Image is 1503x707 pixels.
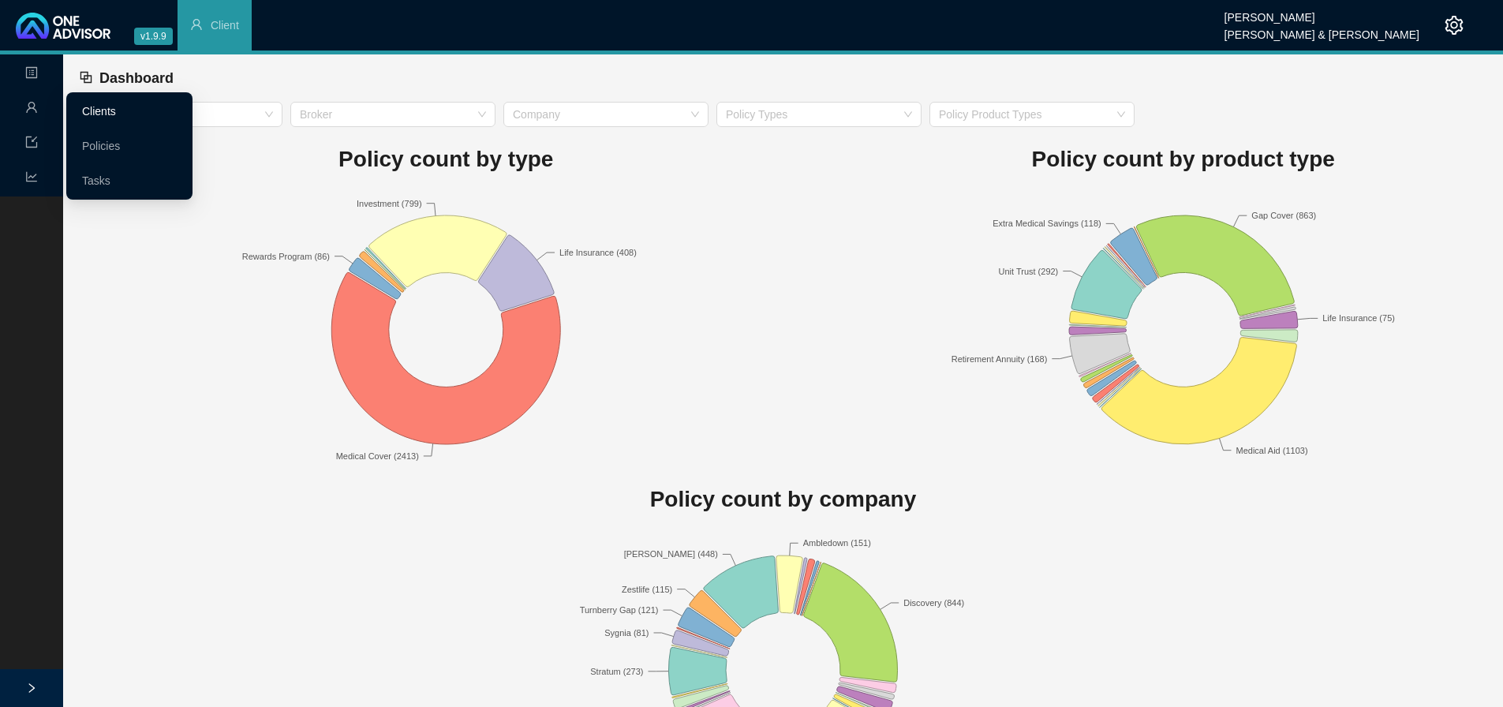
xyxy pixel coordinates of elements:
span: setting [1445,16,1464,35]
text: Gap Cover (863) [1251,211,1316,220]
span: user [190,18,203,31]
h1: Policy count by type [77,142,815,177]
img: 2df55531c6924b55f21c4cf5d4484680-logo-light.svg [16,13,110,39]
span: right [26,683,37,694]
span: Client [211,19,239,32]
span: user [25,94,38,125]
text: Zestlife (115) [622,585,672,594]
a: Policies [82,140,120,152]
span: v1.9.9 [134,28,173,45]
h1: Policy count by company [77,482,1489,517]
a: Tasks [82,174,110,187]
div: [PERSON_NAME] [1224,4,1419,21]
text: Unit Trust (292) [998,266,1058,275]
text: [PERSON_NAME] (448) [624,549,718,559]
text: Ambledown (151) [803,538,871,548]
span: Dashboard [99,70,174,86]
text: Discovery (844) [903,598,964,608]
text: Investment (799) [357,198,422,208]
text: Medical Aid (1103) [1236,445,1307,454]
text: Life Insurance (75) [1322,313,1395,323]
text: Rewards Program (86) [242,251,330,260]
a: Clients [82,105,116,118]
text: Retirement Annuity (168) [951,353,1047,363]
span: import [25,129,38,160]
text: Extra Medical Savings (118) [993,219,1101,228]
text: Turnberry Gap (121) [580,605,659,615]
span: profile [25,59,38,91]
span: line-chart [25,163,38,195]
text: Sygnia (81) [604,628,649,638]
text: Medical Cover (2413) [336,451,419,460]
text: Stratum (273) [590,667,643,676]
text: Life Insurance (408) [559,248,637,257]
span: block [79,70,93,84]
div: [PERSON_NAME] & [PERSON_NAME] [1224,21,1419,39]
